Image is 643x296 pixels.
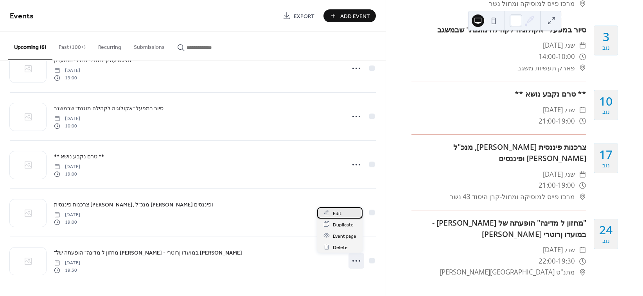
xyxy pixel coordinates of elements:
[556,256,558,267] span: -
[411,24,586,36] div: סיור במפעל "אקולוגיה לקהילה מוגנת" שבמשגב
[517,63,575,74] span: פארק תעשיות משגב
[579,104,586,116] div: ​
[54,115,80,122] span: [DATE]
[340,12,370,20] span: Add Event
[579,51,586,63] div: ​
[277,9,320,22] a: Export
[599,149,612,160] div: 17
[579,256,586,267] div: ​
[579,63,586,74] div: ​
[54,105,163,113] span: סיור במפעל "אקולוגיה לקהילה מוגנת" שבמשגב
[539,256,556,267] span: 22:00
[54,219,80,226] span: 19:00
[411,217,586,240] div: "מחזון ל מדינה" הופעתה של [PERSON_NAME] - במועדו ןרוטרי [PERSON_NAME]
[92,32,128,59] button: Recurring
[599,95,612,107] div: 10
[54,212,80,219] span: [DATE]
[543,104,575,116] span: שני, [DATE]
[579,180,586,191] div: ​
[602,162,610,168] div: נוב
[54,67,80,74] span: [DATE]
[579,267,586,278] div: ​
[333,232,356,240] span: Event page
[54,122,80,129] span: 10:00
[8,32,52,60] button: Upcoming (6)
[579,244,586,256] div: ​
[543,244,575,256] span: שני, [DATE]
[54,248,242,257] a: "מחזון ל מדינה" הופעתה של [PERSON_NAME] - במועדו ןרוטרי [PERSON_NAME]
[539,116,556,127] span: 21:00
[440,267,575,278] span: מתנ"ס [GEOGRAPHIC_DATA][PERSON_NAME]
[556,116,558,127] span: -
[54,260,80,267] span: [DATE]
[128,32,171,59] button: Submissions
[411,142,586,164] div: צרכנות פיננסית [PERSON_NAME], מנכ"ל [PERSON_NAME] ופיננסים
[602,45,610,50] div: נוב
[54,201,213,209] span: צרכנות פיננסית [PERSON_NAME], מנכ"ל [PERSON_NAME] ופיננסים
[54,200,213,209] a: צרכנות פיננסית [PERSON_NAME], מנכ"ל [PERSON_NAME] ופיננסים
[558,256,575,267] span: 19:30
[556,51,558,63] span: -
[333,243,348,251] span: Delete
[579,191,586,203] div: ​
[602,238,610,244] div: נוב
[52,32,92,59] button: Past (100+)
[579,169,586,180] div: ​
[450,191,575,203] span: מרכז פייס למוסיקה ומחול-קרן היסוד 43 נשר
[558,180,575,191] span: 19:00
[54,104,163,113] a: סיור במפעל "אקולוגיה לקהילה מוגנת" שבמשגב
[556,180,558,191] span: -
[54,170,80,178] span: 19:00
[54,267,80,274] span: 19:30
[323,9,376,22] button: Add Event
[54,249,242,257] span: "מחזון ל מדינה" הופעתה של [PERSON_NAME] - במועדו ןרוטרי [PERSON_NAME]
[539,51,556,63] span: 14:00
[10,9,34,24] span: Events
[333,209,341,217] span: Edit
[54,57,131,65] span: מפגש עסקי מנהלי לחברי המועדון
[602,109,610,115] div: נוב
[54,163,80,170] span: [DATE]
[599,224,612,236] div: 24
[579,40,586,51] div: ​
[543,169,575,180] span: שני, [DATE]
[543,40,575,51] span: שני, [DATE]
[603,31,609,43] div: 3
[539,180,556,191] span: 21:00
[54,74,80,81] span: 19:00
[558,116,575,127] span: 19:00
[579,116,586,127] div: ​
[558,51,575,63] span: 10:00
[294,12,314,20] span: Export
[54,56,131,65] a: מפגש עסקי מנהלי לחברי המועדון
[333,221,354,229] span: Duplicate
